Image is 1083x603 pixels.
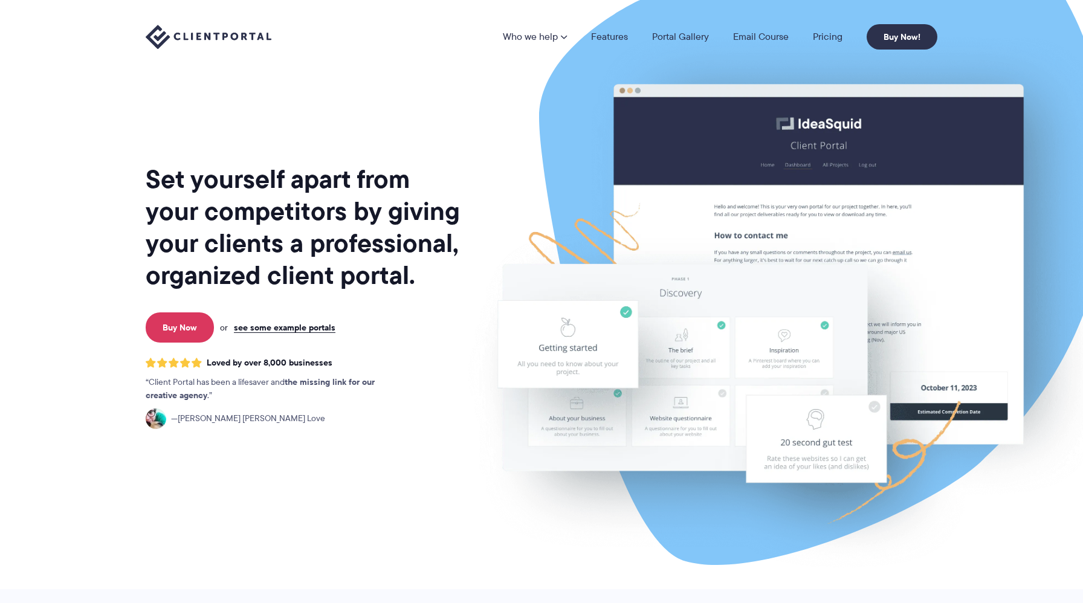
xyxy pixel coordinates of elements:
a: Portal Gallery [652,32,709,42]
a: Who we help [503,32,567,42]
a: see some example portals [234,322,335,333]
a: Pricing [813,32,842,42]
h1: Set yourself apart from your competitors by giving your clients a professional, organized client ... [146,163,462,291]
span: Loved by over 8,000 businesses [207,358,332,368]
a: Buy Now [146,312,214,343]
strong: the missing link for our creative agency [146,375,375,402]
p: Client Portal has been a lifesaver and . [146,376,399,402]
a: Features [591,32,628,42]
a: Email Course [733,32,789,42]
span: or [220,322,228,333]
a: Buy Now! [867,24,937,50]
span: [PERSON_NAME] [PERSON_NAME] Love [171,412,325,425]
